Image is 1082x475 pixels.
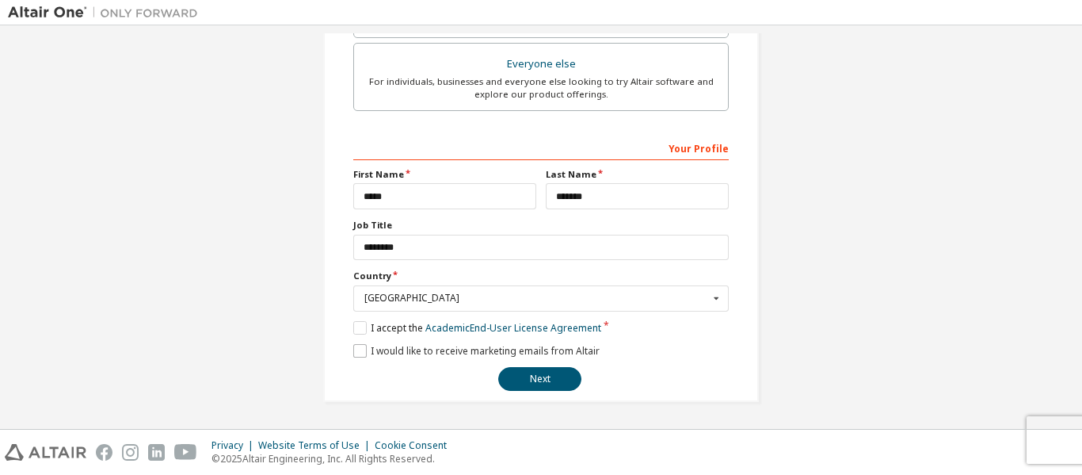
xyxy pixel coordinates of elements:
[425,321,601,335] a: Academic End-User License Agreement
[353,321,601,335] label: I accept the
[174,444,197,461] img: youtube.svg
[364,53,718,75] div: Everyone else
[8,5,206,21] img: Altair One
[353,219,729,232] label: Job Title
[211,452,456,465] p: © 2025 Altair Engineering, Inc. All Rights Reserved.
[96,444,112,461] img: facebook.svg
[375,439,456,452] div: Cookie Consent
[258,439,375,452] div: Website Terms of Use
[5,444,86,461] img: altair_logo.svg
[353,270,729,282] label: Country
[364,293,709,303] div: [GEOGRAPHIC_DATA]
[148,444,165,461] img: linkedin.svg
[546,168,729,181] label: Last Name
[122,444,139,461] img: instagram.svg
[353,168,536,181] label: First Name
[353,344,600,358] label: I would like to receive marketing emails from Altair
[498,367,581,391] button: Next
[364,75,718,101] div: For individuals, businesses and everyone else looking to try Altair software and explore our prod...
[211,439,258,452] div: Privacy
[353,135,729,160] div: Your Profile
